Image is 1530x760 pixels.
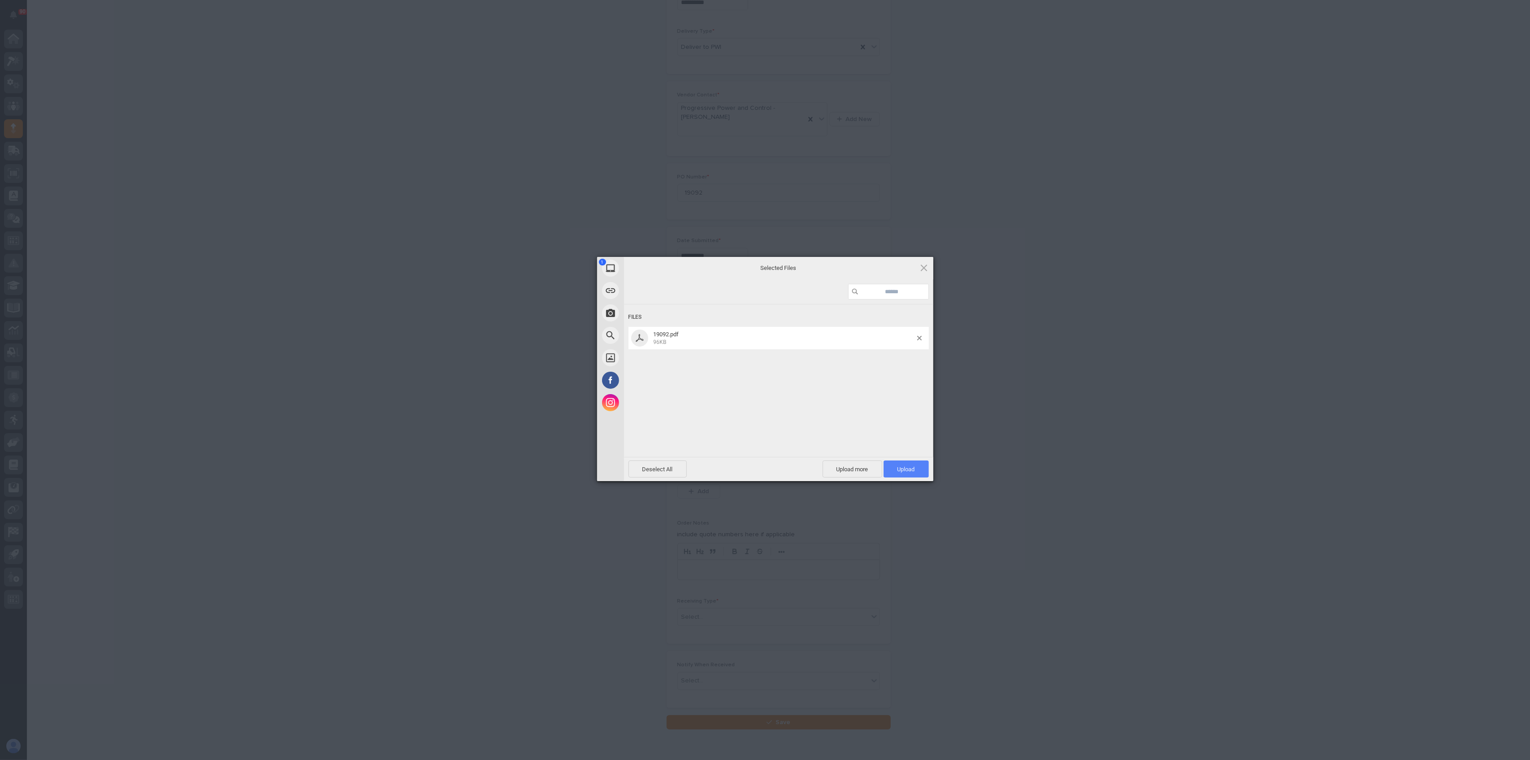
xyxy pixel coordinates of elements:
div: Facebook [597,369,705,391]
span: Selected Files [689,264,868,272]
div: Link (URL) [597,279,705,302]
div: Files [628,309,929,326]
div: Web Search [597,324,705,347]
span: 19092.pdf [651,331,917,346]
span: 96KB [654,339,667,345]
div: My Device [597,257,705,279]
span: Upload [897,466,915,473]
span: Upload [884,460,929,478]
div: Unsplash [597,347,705,369]
span: 1 [599,259,606,265]
span: Click here or hit ESC to close picker [919,263,929,273]
div: Take Photo [597,302,705,324]
div: Instagram [597,391,705,414]
span: Deselect All [628,460,687,478]
span: Upload more [823,460,882,478]
span: 19092.pdf [654,331,679,338]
